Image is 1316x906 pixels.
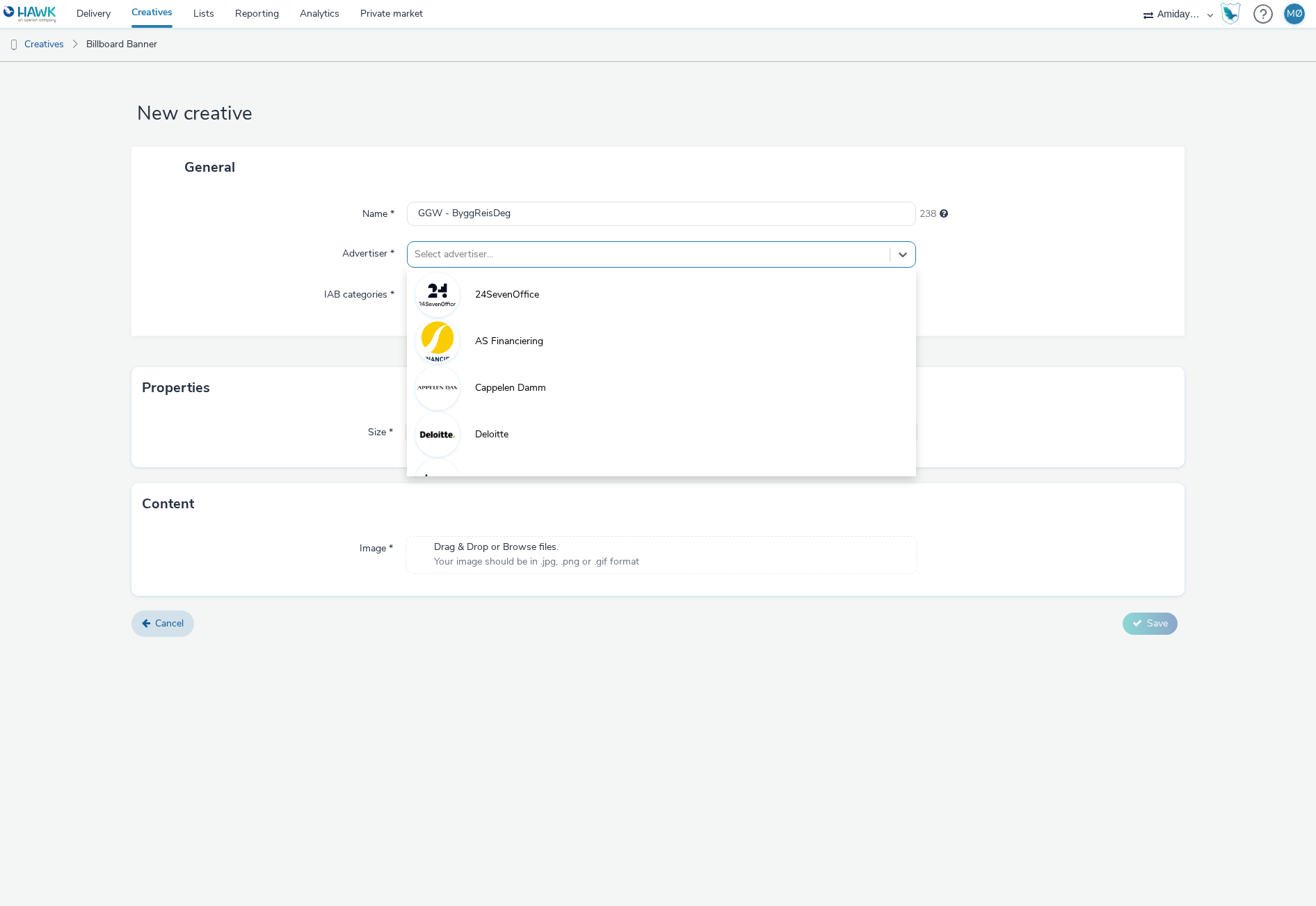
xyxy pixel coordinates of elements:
[1123,613,1178,635] button: Save
[417,368,458,408] img: Cappelen Damm
[434,555,639,569] span: Your image should be in .jpg, .png or .gif format
[475,334,543,348] span: AS Financiering
[131,101,1185,127] h1: New creative
[475,428,508,442] span: Deloitte
[940,207,948,221] div: Maximum 255 characters
[184,158,235,177] span: General
[1220,3,1241,25] img: Hawk Academy
[142,494,194,515] h3: Content
[1220,3,1246,25] a: Hawk Academy
[920,207,936,221] span: 238
[131,610,194,637] a: Cancel
[1287,3,1303,24] div: MØ
[337,241,400,261] label: Advertiser *
[475,474,505,488] span: Eidsiva
[475,288,539,302] span: 24SevenOffice
[357,202,400,221] label: Name *
[7,38,21,52] img: dooh
[407,202,916,226] input: Name
[417,414,458,455] img: Deloitte
[417,461,458,501] img: Eidsiva
[155,617,184,630] span: Cancel
[434,540,639,554] span: Drag & Drop or Browse files.
[362,420,399,439] label: Size *
[3,6,57,23] img: undefined Logo
[142,378,210,398] h3: Properties
[319,282,400,302] label: IAB categories *
[1147,617,1168,630] span: Save
[354,536,399,556] label: Image *
[417,275,458,315] img: 24SevenOffice
[417,321,458,362] img: AS Financiering
[475,381,546,395] span: Cappelen Damm
[79,28,164,61] a: Billboard Banner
